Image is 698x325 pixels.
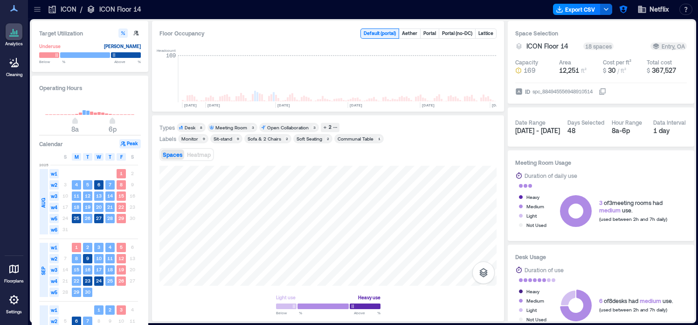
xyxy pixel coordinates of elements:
[599,297,673,304] div: of 8 desks had use.
[187,151,211,158] span: Heatmap
[114,59,141,64] span: Above %
[612,119,642,126] div: Hour Range
[515,158,687,167] h3: Meeting Room Usage
[358,293,380,302] div: Heavy use
[525,265,564,275] div: Duration of use
[118,204,124,210] text: 22
[526,211,537,220] div: Light
[6,72,22,78] p: Cleaning
[159,124,175,131] div: Types
[653,119,686,126] div: Data Interval
[297,135,322,142] div: Soft Seating
[603,67,606,74] span: $
[107,267,113,272] text: 18
[118,267,124,272] text: 19
[159,28,353,39] div: Floor Occupancy
[525,87,530,96] span: ID
[39,59,65,64] span: Below %
[267,124,309,131] div: Open Collaboration
[96,255,102,261] text: 10
[85,267,90,272] text: 16
[325,136,331,141] div: 2
[49,169,59,178] span: w1
[599,307,667,312] span: (used between 2h and 7h daily)
[526,42,580,51] button: ICON Floor 14
[647,58,672,66] div: Total cost
[118,215,124,221] text: 29
[119,139,141,148] button: Peak
[86,153,89,161] span: T
[49,203,59,212] span: w4
[86,244,89,250] text: 2
[515,127,560,134] span: [DATE] - [DATE]
[354,310,380,316] span: Above %
[311,125,317,130] div: 3
[131,153,134,161] span: S
[109,307,111,312] text: 2
[1,258,27,287] a: Floorplans
[107,278,113,283] text: 25
[49,305,59,315] span: w1
[603,58,631,66] div: Cost per ft²
[96,215,102,221] text: 27
[640,297,661,304] span: medium
[118,278,124,283] text: 26
[85,289,90,295] text: 30
[74,204,79,210] text: 18
[96,278,102,283] text: 24
[515,252,687,261] h3: Desk Usage
[559,58,571,66] div: Area
[276,310,302,316] span: Below %
[107,215,113,221] text: 28
[338,135,373,142] div: Communal Table
[652,42,685,50] div: Entry, OA
[39,28,141,38] h3: Target Utilization
[277,103,290,107] text: [DATE]
[97,244,100,250] text: 3
[96,193,102,198] text: 13
[75,244,78,250] text: 1
[250,125,256,130] div: 3
[39,42,61,51] div: Underuse
[284,136,290,141] div: 2
[97,307,100,312] text: 1
[109,182,111,187] text: 7
[599,199,602,206] span: 3
[86,182,89,187] text: 5
[526,220,546,230] div: Not Used
[526,42,568,51] span: ICON Floor 14
[248,135,281,142] div: Sofa & 2 Chairs
[74,267,79,272] text: 15
[163,151,182,158] span: Spaces
[61,5,76,14] p: ICON
[599,199,667,214] div: of 3 meeting rooms had use.
[526,315,546,324] div: Not Used
[107,255,113,261] text: 11
[181,135,198,142] div: Monitor
[581,67,587,74] span: ft²
[49,276,59,286] span: w4
[3,289,25,318] a: Settings
[120,182,123,187] text: 8
[567,119,604,126] div: Days Selected
[524,66,536,75] span: 169
[553,4,601,15] button: Export CSV
[109,153,111,161] span: T
[86,255,89,261] text: 9
[75,182,78,187] text: 4
[647,67,650,74] span: $
[85,278,90,283] text: 23
[159,135,176,142] div: Labels
[439,29,475,38] button: Portal (no-DC)
[599,88,606,95] button: IDspc_884945556948910514
[85,193,90,198] text: 12
[49,288,59,297] span: w5
[74,278,79,283] text: 22
[201,136,207,141] div: 9
[71,125,79,133] span: 8a
[49,214,59,223] span: w5
[85,215,90,221] text: 26
[75,153,79,161] span: M
[75,318,78,324] text: 6
[96,204,102,210] text: 20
